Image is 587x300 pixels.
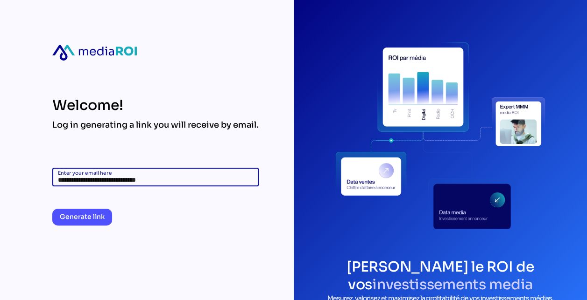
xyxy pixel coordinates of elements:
div: login [335,30,545,239]
div: mediaroi [52,45,137,61]
span: Generate link [60,211,105,222]
button: Generate link [52,209,112,225]
input: Enter your email here [58,168,253,186]
div: Log in generating a link you will receive by email. [52,119,259,130]
span: investissements media [372,276,533,293]
h1: [PERSON_NAME] le ROI de vos [312,258,569,293]
div: Welcome! [52,97,259,114]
